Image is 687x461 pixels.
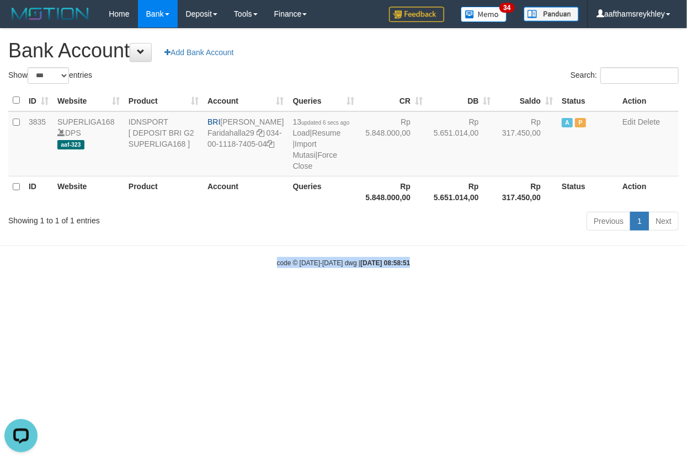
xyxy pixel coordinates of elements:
[648,212,679,230] a: Next
[207,128,254,137] a: Faridahalla29
[8,6,92,22] img: MOTION_logo.png
[359,111,428,176] td: Rp 5.848.000,00
[53,90,124,111] th: Website: activate to sort column ascending
[587,212,631,230] a: Previous
[359,176,428,207] th: Rp 5.848.000,00
[203,90,288,111] th: Account: activate to sort column ascending
[53,176,124,207] th: Website
[24,111,53,176] td: 3835
[4,4,38,37] button: Open LiveChat chat widget
[277,259,411,267] small: code © [DATE]-[DATE] dwg |
[53,111,124,176] td: DPS
[57,117,115,126] a: SUPERLIGA168
[203,111,288,176] td: [PERSON_NAME] 034-00-1118-7405-04
[267,140,274,148] a: Copy 034001118740504 to clipboard
[293,117,350,170] span: | | |
[289,176,359,207] th: Queries
[8,211,278,226] div: Showing 1 to 1 of 1 entries
[630,212,649,230] a: 1
[575,118,586,127] span: Paused
[496,176,557,207] th: Rp 317.450,00
[289,90,359,111] th: Queries: activate to sort column ascending
[57,140,84,149] span: aaf-323
[293,128,310,137] a: Load
[124,111,203,176] td: IDNSPORT [ DEPOSIT BRI G2 SUPERLIGA168 ]
[293,151,338,170] a: Force Close
[557,176,618,207] th: Status
[427,90,496,111] th: DB: activate to sort column ascending
[557,90,618,111] th: Status
[312,128,340,137] a: Resume
[618,90,679,111] th: Action
[8,40,679,62] h1: Bank Account
[600,67,679,84] input: Search:
[562,118,573,127] span: Active
[496,111,557,176] td: Rp 317.450,00
[124,176,203,207] th: Product
[427,176,496,207] th: Rp 5.651.014,00
[257,128,264,137] a: Copy Faridahalla29 to clipboard
[124,90,203,111] th: Product: activate to sort column ascending
[8,67,92,84] label: Show entries
[389,7,444,22] img: Feedback.jpg
[360,259,410,267] strong: [DATE] 08:58:51
[157,43,241,62] a: Add Bank Account
[24,90,53,111] th: ID: activate to sort column ascending
[203,176,288,207] th: Account
[461,7,507,22] img: Button%20Memo.svg
[622,117,636,126] a: Edit
[427,111,496,176] td: Rp 5.651.014,00
[207,117,220,126] span: BRI
[301,120,349,126] span: updated 6 secs ago
[24,176,53,207] th: ID
[499,3,514,13] span: 34
[618,176,679,207] th: Action
[571,67,679,84] label: Search:
[496,90,557,111] th: Saldo: activate to sort column ascending
[638,117,660,126] a: Delete
[293,140,317,159] a: Import Mutasi
[293,117,350,126] span: 13
[28,67,69,84] select: Showentries
[524,7,579,22] img: panduan.png
[359,90,428,111] th: CR: activate to sort column ascending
